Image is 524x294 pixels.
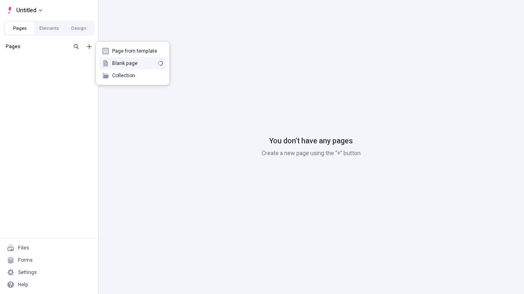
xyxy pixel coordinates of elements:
[262,149,361,158] p: Create a new page using the “+” button
[64,22,93,34] button: Design
[84,42,94,51] button: Add new
[96,42,169,85] div: Add new
[18,269,37,276] div: Settings
[6,43,68,50] div: Pages
[18,245,29,251] div: Files
[18,257,33,263] div: Forms
[34,22,64,34] button: Elements
[112,60,155,67] span: Blank page
[112,48,163,54] span: Page from template
[3,4,45,16] button: Select site
[18,281,28,288] div: Help
[269,136,353,147] p: You don’t have any pages
[5,22,34,34] button: Pages
[112,72,163,79] span: Collection
[16,5,36,15] span: Untitled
